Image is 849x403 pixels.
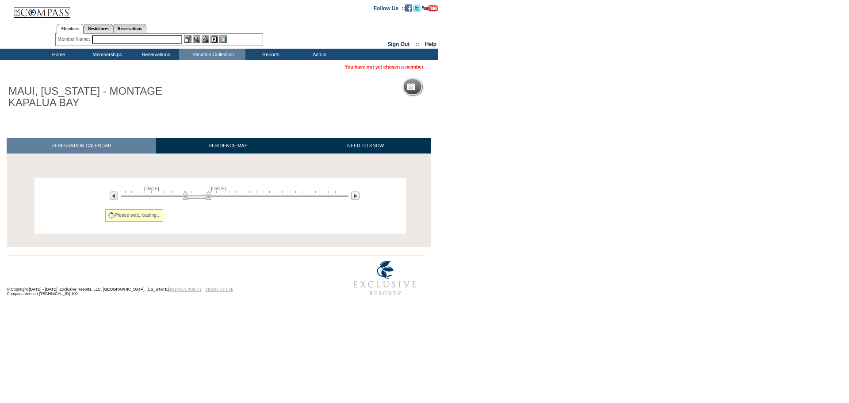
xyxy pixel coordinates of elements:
img: b_calculator.gif [219,35,227,43]
td: Follow Us :: [374,4,405,12]
a: Become our fan on Facebook [405,5,412,10]
span: [DATE] [144,186,159,191]
td: Home [33,49,82,60]
img: View [193,35,200,43]
a: Help [425,41,436,47]
img: b_edit.gif [184,35,191,43]
a: TERMS OF USE [206,287,233,292]
a: Residences [84,24,113,33]
td: Memberships [82,49,130,60]
a: RESIDENCE MAP [156,138,300,154]
a: Follow us on Twitter [413,5,421,10]
td: © Copyright [DATE] - [DATE]. Exclusive Resorts, LLC. [GEOGRAPHIC_DATA], [US_STATE]. Compass Versi... [7,257,316,301]
img: Reservations [210,35,218,43]
img: Exclusive Resorts [345,256,424,300]
div: Member Name: [57,35,92,43]
span: You have not yet chosen a member. [345,64,424,69]
td: Vacation Collection [179,49,245,60]
a: Sign Out [387,41,409,47]
a: NEED TO KNOW [300,138,431,154]
img: Next [351,192,359,200]
td: Admin [294,49,343,60]
div: Please wait, loading... [105,209,164,222]
span: [DATE] [211,186,226,191]
a: Reservations [113,24,146,33]
img: Become our fan on Facebook [405,4,412,12]
span: :: [416,41,419,47]
a: Subscribe to our YouTube Channel [422,5,438,10]
h5: Reservation Calendar [418,84,486,90]
td: Reservations [130,49,179,60]
img: Subscribe to our YouTube Channel [422,5,438,12]
td: Reports [245,49,294,60]
img: Previous [110,192,118,200]
img: Follow us on Twitter [413,4,421,12]
a: PRIVACY POLICY [170,287,202,292]
a: RESERVATION CALENDAR [7,138,156,154]
img: Impersonate [202,35,209,43]
img: spinner2.gif [108,212,115,219]
h1: MAUI, [US_STATE] - MONTAGE KAPALUA BAY [7,84,205,111]
a: Members [57,24,84,34]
